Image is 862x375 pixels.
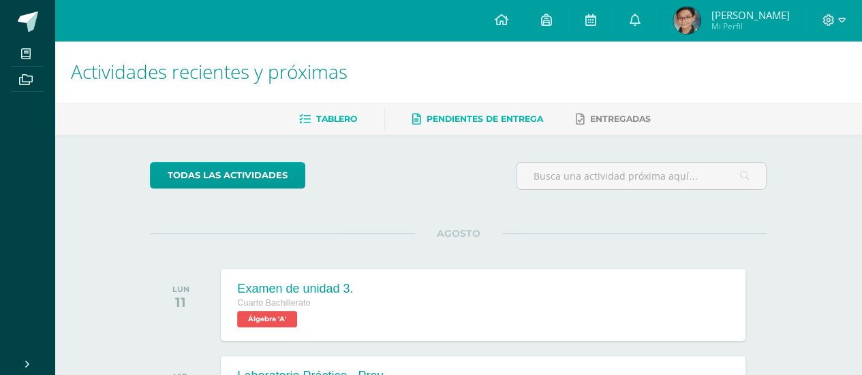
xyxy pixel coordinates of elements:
[71,59,348,84] span: Actividades recientes y próximas
[415,227,502,240] span: AGOSTO
[172,284,189,294] div: LUN
[237,298,310,308] span: Cuarto Bachillerato
[299,108,357,130] a: Tablero
[673,7,701,34] img: 3bba886a9c75063d96c5e58f8e6632be.png
[316,114,357,124] span: Tablero
[576,108,651,130] a: Entregadas
[590,114,651,124] span: Entregadas
[237,311,297,327] span: Álgebra 'A'
[517,163,766,189] input: Busca una actividad próxima aquí...
[150,162,305,189] a: todas las Actividades
[711,20,789,32] span: Mi Perfil
[412,108,543,130] a: Pendientes de entrega
[711,8,789,22] span: [PERSON_NAME]
[427,114,543,124] span: Pendientes de entrega
[172,294,189,310] div: 11
[237,282,353,296] div: Examen de unidad 3.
